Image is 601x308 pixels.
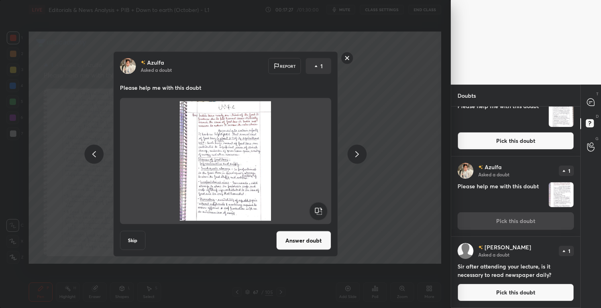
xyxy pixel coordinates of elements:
img: 1759734656X113NK.JPEG [130,101,322,221]
p: D [596,113,599,119]
h4: Sir after attending your lecture, is it necessary to read newspaper daily? [458,262,574,279]
img: 16676b1c53db4002b4fef6084a0664c3.jpg [120,58,136,74]
p: [PERSON_NAME] [485,244,531,251]
p: Asked a doubt [141,67,172,73]
h4: Please help me with this doubt [458,182,545,207]
img: 17597346932XI5AR.JPEG [549,102,574,127]
img: default.png [458,243,473,259]
p: Please help me with this doubt [120,84,331,92]
button: Answer doubt [276,231,331,250]
p: G [595,136,599,142]
img: no-rating-badge.077c3623.svg [478,165,483,170]
p: 1 [568,249,570,253]
div: Report [268,58,301,74]
img: no-rating-badge.077c3623.svg [141,60,145,65]
button: Pick this doubt [458,132,574,150]
p: Asked a doubt [478,171,509,178]
div: grid [451,107,580,308]
button: Skip [120,231,145,250]
p: Doubts [451,85,482,106]
p: 1 [568,168,570,173]
img: no-rating-badge.077c3623.svg [478,245,483,250]
p: Azulfa [485,164,502,170]
img: 16676b1c53db4002b4fef6084a0664c3.jpg [458,163,473,179]
p: Azulfa [147,59,164,66]
h4: Please help me with this doubt [458,102,545,127]
button: Pick this doubt [458,284,574,301]
p: 1 [320,62,323,70]
p: T [596,91,599,97]
p: Asked a doubt [478,251,509,258]
img: 1759734656X113NK.JPEG [549,182,574,207]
